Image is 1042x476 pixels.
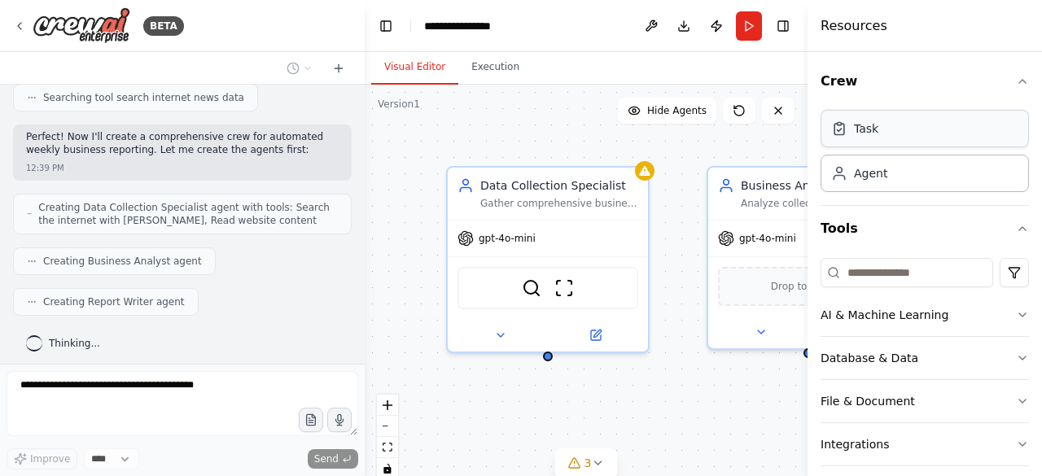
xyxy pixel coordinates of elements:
[7,448,77,469] button: Improve
[43,295,185,308] span: Creating Report Writer agent
[30,452,70,465] span: Improve
[374,15,397,37] button: Hide left sidebar
[446,166,650,353] div: Data Collection SpecialistGather comprehensive business data from multiple sources including web ...
[739,232,796,245] span: gpt-4o-mini
[741,177,899,194] div: Business Analyst
[821,59,1029,104] button: Crew
[314,452,339,465] span: Send
[821,380,1029,422] button: File & Document
[143,16,184,36] div: BETA
[854,165,887,181] div: Agent
[327,408,352,432] button: Click to speak your automation idea
[49,337,100,350] span: Thinking...
[299,408,323,432] button: Upload files
[549,325,641,345] button: Open in side panel
[821,350,918,366] div: Database & Data
[522,278,541,298] img: SerperDevTool
[458,50,532,85] button: Execution
[43,91,244,104] span: Searching tool search internet news data
[821,294,1029,336] button: AI & Machine Learning
[771,278,847,295] span: Drop tools here
[647,104,707,117] span: Hide Agents
[378,98,420,111] div: Version 1
[554,278,574,298] img: ScrapeWebsiteTool
[480,197,638,210] div: Gather comprehensive business data from multiple sources including web scraping, news sources, an...
[424,18,506,34] nav: breadcrumb
[821,206,1029,251] button: Tools
[821,104,1029,205] div: Crew
[33,7,130,44] img: Logo
[43,255,202,268] span: Creating Business Analyst agent
[377,395,398,416] button: zoom in
[38,201,338,227] span: Creating Data Collection Specialist agent with tools: Search the internet with [PERSON_NAME], Rea...
[821,16,887,36] h4: Resources
[480,177,638,194] div: Data Collection Specialist
[854,120,878,137] div: Task
[479,232,536,245] span: gpt-4o-mini
[26,131,339,156] p: Perfect! Now I'll create a comprehensive crew for automated weekly business reporting. Let me cre...
[280,59,319,78] button: Switch to previous chat
[772,15,795,37] button: Hide right sidebar
[821,436,889,452] div: Integrations
[377,416,398,437] button: zoom out
[821,423,1029,465] button: Integrations
[821,393,915,409] div: File & Document
[821,337,1029,379] button: Database & Data
[377,437,398,458] button: fit view
[26,162,64,174] div: 12:39 PM
[618,98,716,124] button: Hide Agents
[821,307,948,323] div: AI & Machine Learning
[584,455,592,471] span: 3
[707,166,910,350] div: Business AnalystAnalyze collected data to identify key business metrics, trends, and insights tha...
[371,50,458,85] button: Visual Editor
[326,59,352,78] button: Start a new chat
[308,449,358,469] button: Send
[741,197,899,210] div: Analyze collected data to identify key business metrics, trends, and insights that matter most to...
